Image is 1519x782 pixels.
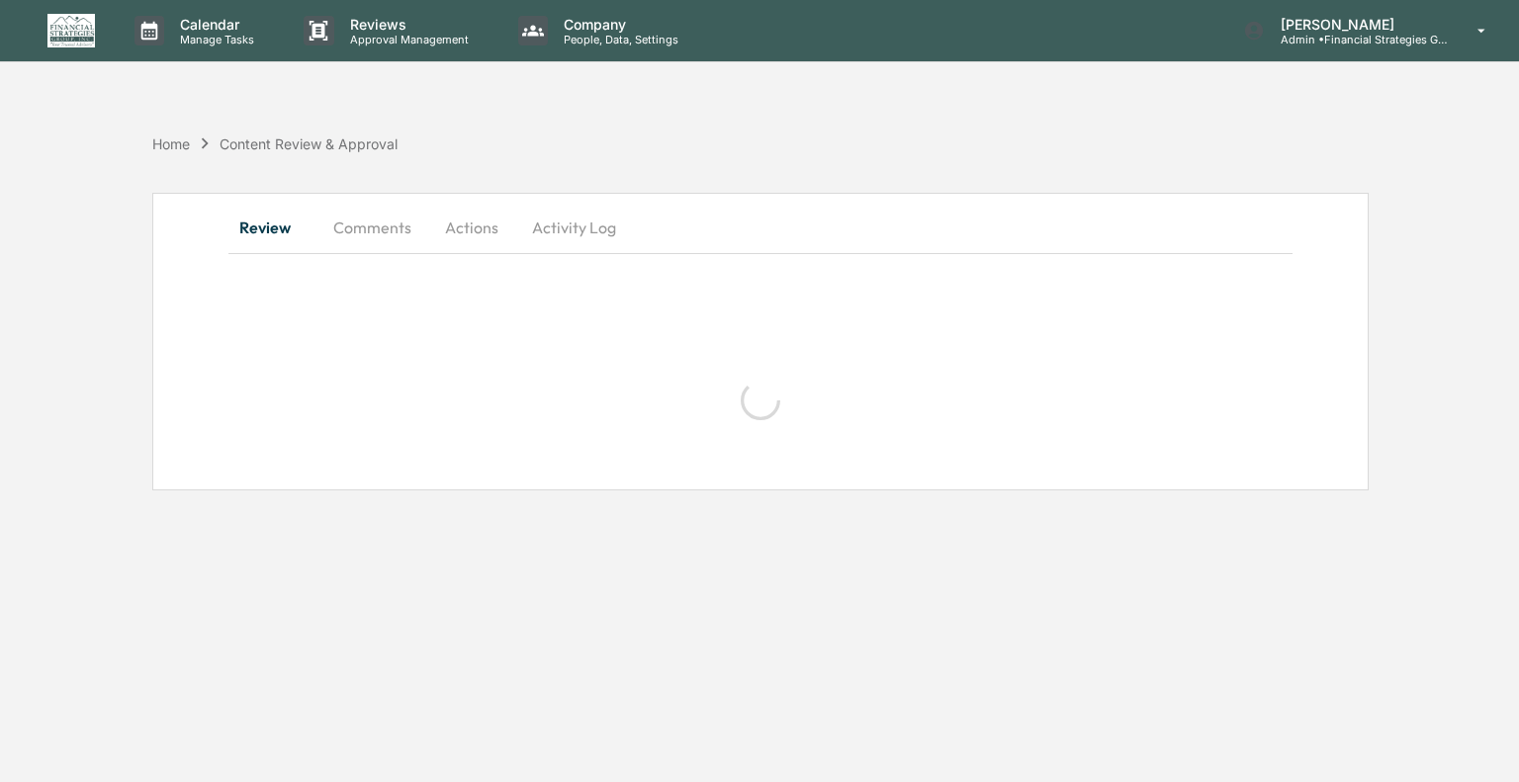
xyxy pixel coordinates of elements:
[164,33,264,46] p: Manage Tasks
[152,135,190,152] div: Home
[1265,16,1449,33] p: [PERSON_NAME]
[220,135,398,152] div: Content Review & Approval
[334,33,479,46] p: Approval Management
[548,33,688,46] p: People, Data, Settings
[317,204,427,251] button: Comments
[548,16,688,33] p: Company
[1265,33,1449,46] p: Admin • Financial Strategies Group (FSG)
[427,204,516,251] button: Actions
[164,16,264,33] p: Calendar
[228,204,1292,251] div: secondary tabs example
[334,16,479,33] p: Reviews
[516,204,632,251] button: Activity Log
[47,14,95,47] img: logo
[228,204,317,251] button: Review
